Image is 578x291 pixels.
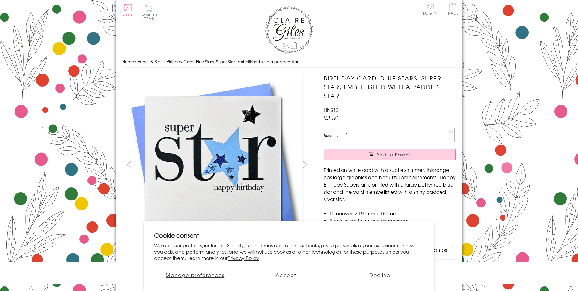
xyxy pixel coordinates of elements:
span: HNS13 [324,106,339,114]
label: Quantity [324,132,338,138]
button: Manage preferences [154,269,236,281]
img: Claire Giles Greetings Cards [265,6,313,54]
a: Privacy Policy [228,254,259,262]
button: prev [122,158,136,171]
span: Birthday Card, Blue Stars, Super Star, Embellished with a padded star [167,59,298,64]
img: Birthday Card, Blue Stars, Super Star, Embellished with a padded star [312,74,494,256]
button: Add to Basket [324,149,456,160]
span: Menu [122,12,134,18]
a: Hearts & Stars [137,59,163,64]
button: Accept [242,269,330,281]
span: 0 items [143,12,157,21]
a: Trade [446,3,459,16]
p: Printed on white card with a subtle shimmer, this range has large graphics and beautiful embellis... [324,166,456,203]
nav: breadcrumbs [122,56,456,68]
span: Trade [446,3,459,15]
button: Basket0 items [140,5,157,20]
li: Blank inside for your own message [330,217,456,224]
h1: Birthday Card, Blue Stars, Super Star, Embellished with a padded star [324,74,456,100]
p: We and our partners, including Shopify, use cookies and other technologies to personalize your ex... [154,242,424,261]
span: Manage preferences [166,271,224,279]
button: Menu [122,4,134,17]
h2: Cookie consent [154,231,424,239]
a: Log In [423,3,438,15]
span: › [135,59,136,64]
a: Home [122,59,134,64]
button: Decline [336,269,424,281]
img: Birthday Card, Blue Stars, Super Star, Embellished with a padded star [122,74,304,256]
button: next [298,158,312,171]
span: £3.50 [324,114,339,122]
li: Dimensions: 150mm x 150mm [330,210,456,217]
span: Add to Basket [376,152,411,158]
span: › [164,59,166,64]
